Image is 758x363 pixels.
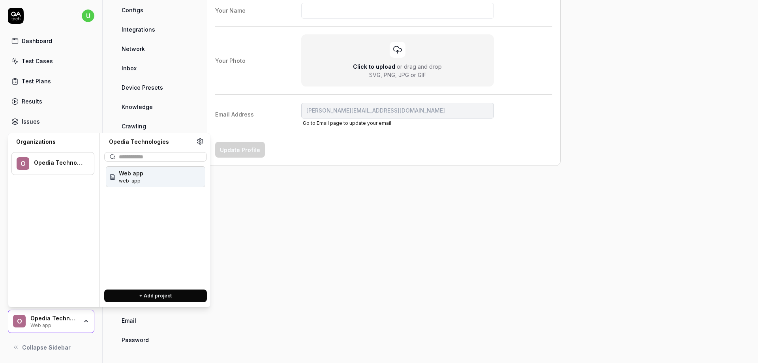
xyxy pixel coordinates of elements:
[119,177,143,184] span: Project ID: KLqN
[8,114,94,129] a: Issues
[22,57,53,65] div: Test Cases
[118,333,194,347] a: Password
[122,336,149,344] span: Password
[34,159,84,166] div: Opedia Technologies
[122,6,143,14] span: Configs
[122,122,146,130] span: Crawling
[122,103,153,111] span: Knowledge
[122,64,137,72] span: Inbox
[118,3,194,17] a: Configs
[22,343,71,352] span: Collapse Sidebar
[122,25,155,34] span: Integrations
[22,37,52,45] div: Dashboard
[369,71,426,79] div: SVG, PNG, JPG or GIF
[11,152,94,175] button: OOpedia Technologies
[118,61,194,75] a: Inbox
[11,138,94,146] div: Organizations
[8,73,94,89] a: Test Plans
[301,103,494,118] input: Email AddressGo to Email page to update your email
[30,322,78,328] div: Web app
[8,310,94,333] button: OOpedia TechnologiesWeb app
[8,33,94,49] a: Dashboard
[118,80,194,95] a: Device Presets
[122,45,145,53] span: Network
[122,316,136,325] span: Email
[118,100,194,114] a: Knowledge
[8,339,94,355] button: Collapse Sidebar
[215,56,298,65] div: Your Photo
[353,63,395,70] span: Click to upload
[119,169,143,177] span: Web app
[215,142,265,158] button: Update Profile
[118,22,194,37] a: Integrations
[104,165,207,283] div: Suggestions
[303,120,391,126] a: Go to Email page to update your email
[301,3,494,19] input: Your Name
[13,315,26,327] span: O
[118,41,194,56] a: Network
[17,157,29,170] span: O
[22,97,42,105] div: Results
[82,8,94,24] button: u
[118,119,194,134] a: Crawling
[397,63,442,70] span: or drag and drop
[197,138,204,147] a: Organization settings
[215,110,298,118] div: Email Address
[104,138,197,146] div: Opedia Technologies
[8,94,94,109] a: Results
[215,6,298,15] div: Your Name
[82,9,94,22] span: u
[22,117,40,126] div: Issues
[30,315,78,322] div: Opedia Technologies
[22,77,51,85] div: Test Plans
[8,53,94,69] a: Test Cases
[104,290,207,302] button: + Add project
[118,313,194,328] a: Email
[122,83,163,92] span: Device Presets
